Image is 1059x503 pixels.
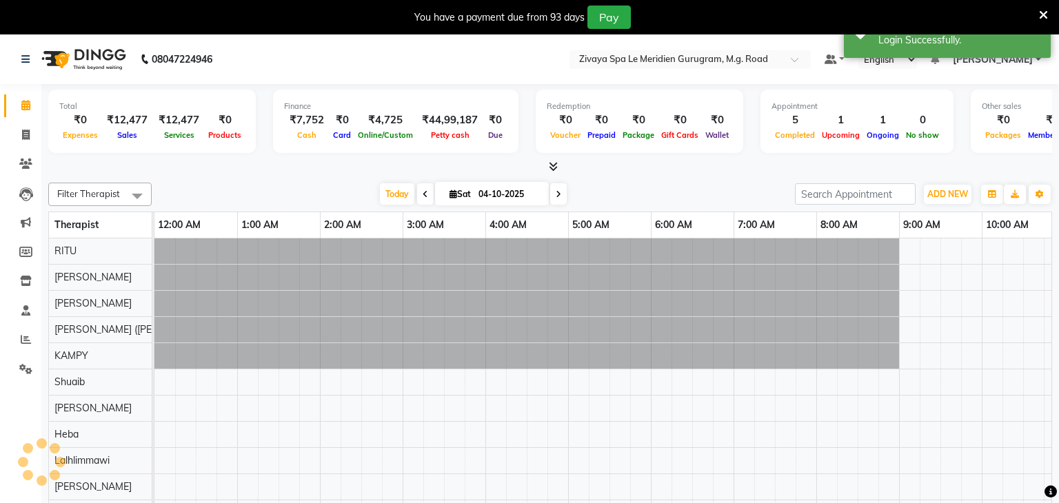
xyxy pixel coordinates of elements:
span: KAMPY [54,349,88,362]
div: Appointment [771,101,942,112]
div: 0 [902,112,942,128]
span: ADD NEW [927,189,968,199]
a: 3:00 AM [403,215,447,235]
span: Due [485,130,506,140]
div: ₹12,477 [153,112,205,128]
div: ₹0 [483,112,507,128]
div: 5 [771,112,818,128]
div: ₹0 [982,112,1025,128]
span: Voucher [547,130,584,140]
a: 12:00 AM [154,215,204,235]
div: ₹0 [658,112,702,128]
a: 6:00 AM [652,215,696,235]
div: You have a payment due from 93 days [414,10,585,25]
a: 7:00 AM [734,215,778,235]
div: ₹44,99,187 [416,112,483,128]
span: Packages [982,130,1025,140]
span: Shuaib [54,376,85,388]
div: ₹0 [702,112,732,128]
div: ₹0 [547,112,584,128]
div: ₹7,752 [284,112,330,128]
div: Total [59,101,245,112]
span: Card [330,130,354,140]
a: 1:00 AM [238,215,282,235]
b: 08047224946 [152,40,212,79]
span: No show [902,130,942,140]
span: [PERSON_NAME] [953,52,1033,67]
div: Login Successfully. [878,33,1040,48]
div: ₹0 [205,112,245,128]
span: Petty cash [427,130,473,140]
span: Today [380,183,414,205]
img: logo [35,40,130,79]
span: Cash [294,130,320,140]
span: Lalhlimmawi [54,454,110,466]
div: Finance [284,101,507,112]
span: Products [205,130,245,140]
span: Services [161,130,198,140]
span: RITU [54,245,77,257]
button: ADD NEW [924,185,971,204]
input: Search Appointment [795,183,916,205]
span: [PERSON_NAME] [54,480,132,493]
a: 5:00 AM [569,215,613,235]
span: Filter Therapist [57,188,120,199]
div: ₹0 [584,112,619,128]
button: Pay [587,6,631,29]
span: Ongoing [863,130,902,140]
a: 4:00 AM [486,215,530,235]
div: ₹0 [619,112,658,128]
div: ₹4,725 [354,112,416,128]
span: [PERSON_NAME] [54,271,132,283]
span: Upcoming [818,130,863,140]
a: 9:00 AM [900,215,944,235]
span: [PERSON_NAME] ([PERSON_NAME]) [54,323,217,336]
span: Therapist [54,218,99,231]
span: [PERSON_NAME] [54,297,132,309]
a: 8:00 AM [817,215,861,235]
span: Wallet [702,130,732,140]
span: Sat [446,189,474,199]
span: Gift Cards [658,130,702,140]
span: [PERSON_NAME] [54,402,132,414]
a: 10:00 AM [982,215,1032,235]
div: 1 [818,112,863,128]
span: Online/Custom [354,130,416,140]
span: Expenses [59,130,101,140]
span: Sales [114,130,141,140]
div: ₹0 [59,112,101,128]
input: 2025-10-04 [474,184,543,205]
a: 2:00 AM [321,215,365,235]
span: Heba [54,428,79,440]
span: Package [619,130,658,140]
div: ₹12,477 [101,112,153,128]
div: Redemption [547,101,732,112]
div: 1 [863,112,902,128]
span: Completed [771,130,818,140]
div: ₹0 [330,112,354,128]
span: Prepaid [584,130,619,140]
